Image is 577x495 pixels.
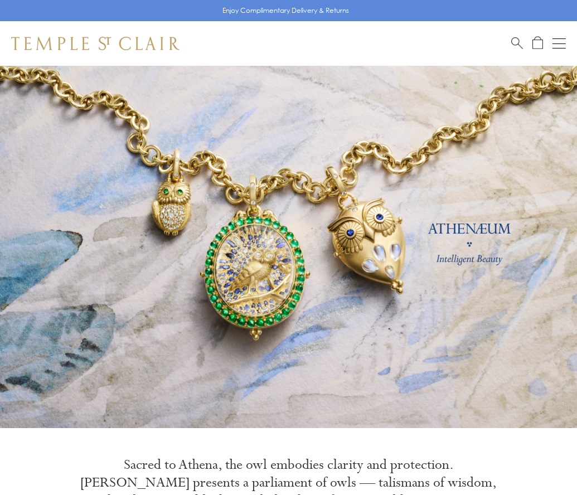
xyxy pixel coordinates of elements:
button: Open navigation [552,37,566,50]
img: Temple St. Clair [11,37,180,50]
a: Open Shopping Bag [532,36,543,50]
a: Search [511,36,523,50]
p: Enjoy Complimentary Delivery & Returns [222,5,349,16]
